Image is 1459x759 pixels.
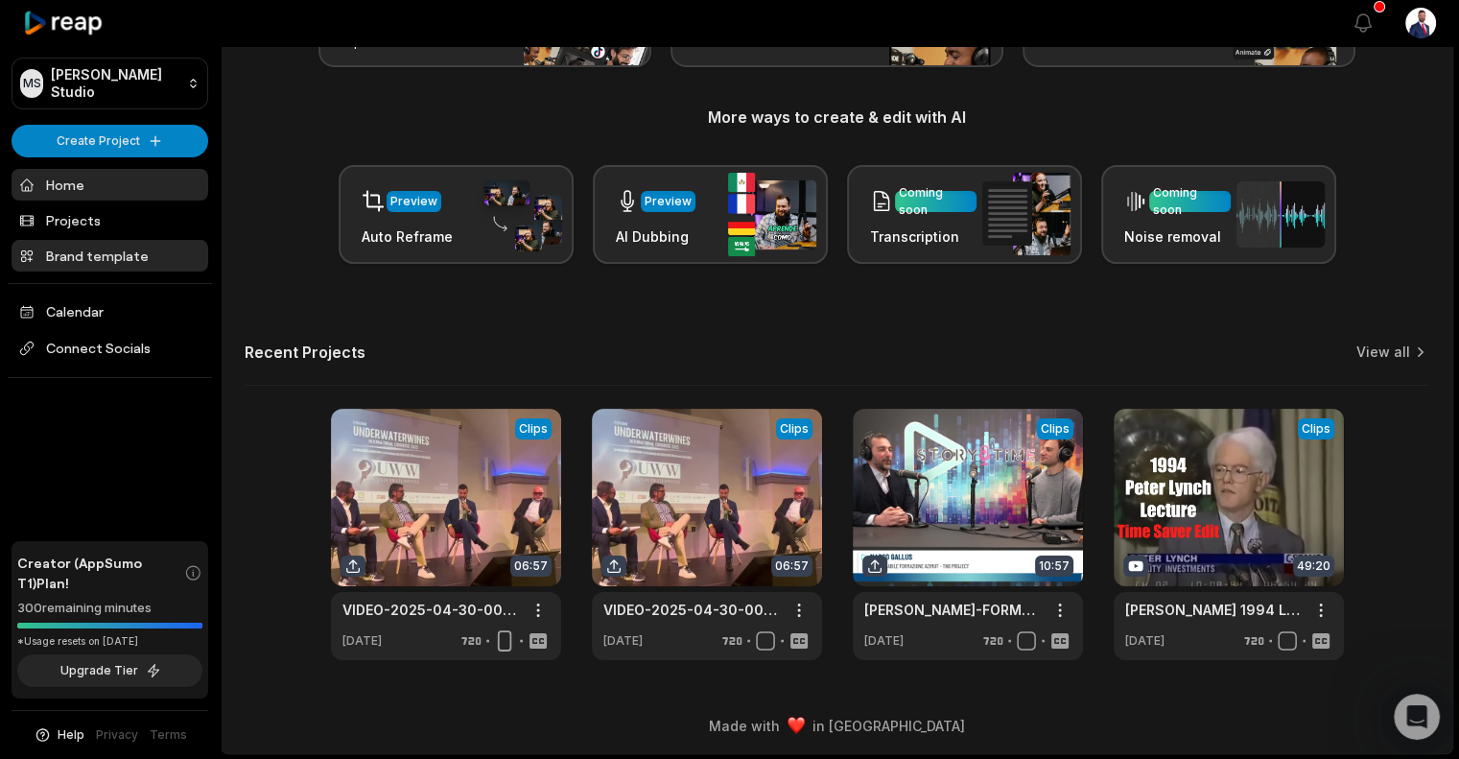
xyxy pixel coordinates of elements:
a: Terms [150,726,187,744]
a: VIDEO-2025-04-30-00-23-11 [603,600,780,620]
div: *Usage resets on [DATE] [17,634,202,649]
span: Connect Socials [12,331,208,366]
div: Preview [645,193,692,210]
a: [PERSON_NAME]-FORMAZIONE-AZIMUT-TNB-PROJECT [864,600,1041,620]
h3: AI Dubbing [616,226,695,247]
button: Help [34,726,84,744]
img: auto_reframe.png [474,178,562,252]
div: Preview [390,193,437,210]
img: transcription.png [982,173,1071,255]
div: Coming soon [899,184,973,219]
h2: Recent Projects [245,343,365,362]
a: Home [12,169,208,201]
span: Help [58,726,84,744]
span: Creator (AppSumo T1) Plan! [17,553,184,593]
a: Projects [12,204,208,236]
img: heart emoji [788,717,805,734]
a: Privacy [96,726,138,744]
img: noise_removal.png [1236,181,1325,248]
div: MS [20,69,43,98]
img: ai_dubbing.png [728,173,816,256]
div: 300 remaining minutes [17,599,202,618]
h3: Transcription [870,226,977,247]
iframe: Intercom live chat [1394,694,1440,740]
h3: Noise removal [1124,226,1231,247]
div: Coming soon [1153,184,1227,219]
div: Made with in [GEOGRAPHIC_DATA] [239,716,1435,736]
a: Brand template [12,240,208,272]
a: Calendar [12,296,208,327]
a: View all [1356,343,1410,362]
h3: More ways to create & edit with AI [245,106,1429,129]
h3: Auto Reframe [362,226,453,247]
a: [PERSON_NAME] 1994 Lecture (WITH TIMESTAMPS) [1125,600,1302,620]
p: [PERSON_NAME] Studio [51,66,179,101]
button: Create Project [12,125,208,157]
a: VIDEO-2025-04-30-00-23-11 [342,600,519,620]
button: Upgrade Tier [17,654,202,687]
